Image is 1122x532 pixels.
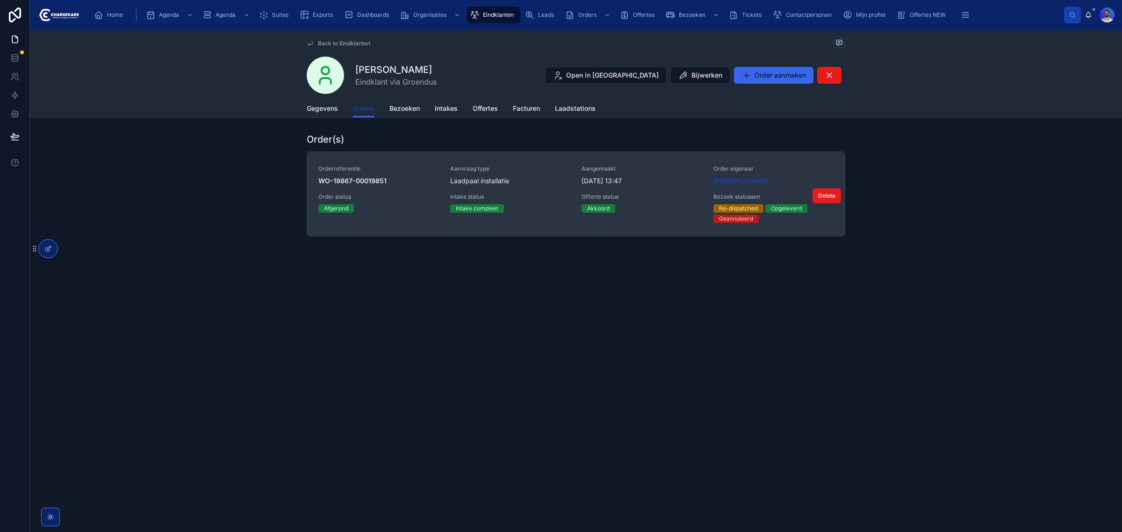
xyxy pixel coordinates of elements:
a: Orders [562,7,615,23]
span: Order eigenaar [713,165,834,173]
button: Bijwerken [670,67,730,84]
a: Offertes NEW [894,7,952,23]
div: Akkoord [587,204,610,213]
span: Eindklanten [483,11,514,19]
span: Bezoeken [389,104,420,113]
a: Facturen [513,100,540,119]
span: Intakes [435,104,458,113]
a: Home [91,7,129,23]
button: Order aanmaken [734,67,813,84]
div: Afgerond [324,204,348,213]
a: Organisaties [397,7,465,23]
span: Suites [272,11,288,19]
span: Agenda [216,11,236,19]
a: Leads [522,7,561,23]
a: Dashboards [341,7,396,23]
span: Intake status [450,193,571,201]
a: Bezoeken [663,7,724,23]
span: Orders [578,11,597,19]
h1: [PERSON_NAME] [355,63,437,76]
span: Back to Eindklanten [318,40,370,47]
div: scrollable content [86,5,1064,25]
span: Leads [538,11,554,19]
a: Gegevens [307,100,338,119]
div: Re-dispatched [719,204,758,213]
a: Offertes [617,7,661,23]
span: Eindklant via Groendus [355,76,437,87]
span: Offertes [633,11,654,19]
a: Bezoeken [389,100,420,119]
span: Exports [313,11,333,19]
a: Orders [353,100,374,118]
a: Tickets [726,7,768,23]
span: Tickets [742,11,762,19]
a: OrderreferentieWO-19867-00019851Aanvraag typeLaadpaal installatieAangemaakt[DATE] 13:47Order eige... [307,152,845,236]
a: Agenda [200,7,254,23]
span: Laadpaal installatie [450,176,509,186]
a: Offertes [473,100,498,119]
span: Open in [GEOGRAPHIC_DATA] [566,71,659,80]
span: Orders [353,104,374,113]
span: Facturen [513,104,540,113]
span: Delete [818,192,835,200]
h1: Order(s) [307,133,344,146]
span: Bezoeken [679,11,705,19]
a: Exports [297,7,339,23]
a: Eindklanten [467,7,520,23]
span: Order status [318,193,439,201]
a: Agenda [143,7,198,23]
span: Mijn profiel [856,11,885,19]
div: Geannuleerd [719,215,753,223]
a: Intakes [435,100,458,119]
img: App logo [37,7,79,22]
span: Laadstations [555,104,596,113]
span: Contactpersonen [786,11,832,19]
a: Laadstations [555,100,596,119]
button: Delete [813,188,841,203]
span: Home [107,11,123,19]
a: Back to Eindklanten [307,40,370,47]
a: Contactpersonen [770,7,838,23]
button: Open in [GEOGRAPHIC_DATA] [545,67,667,84]
span: [DATE] 13:47 [582,176,702,186]
a: [PERSON_NAME] [713,176,767,186]
div: Opgeleverd [771,204,802,213]
a: Suites [256,7,295,23]
span: Aanvraag type [450,165,571,173]
span: Order aanmaken [755,71,806,80]
span: Offertes NEW [910,11,946,19]
a: Mijn profiel [840,7,892,23]
span: Bijwerken [691,71,722,80]
span: Dashboards [357,11,389,19]
span: Offertes [473,104,498,113]
span: Orderreferentie [318,165,439,173]
div: Intake compleet [456,204,498,213]
span: Organisaties [413,11,446,19]
span: Offerte status [582,193,702,201]
span: Aangemaakt [582,165,702,173]
span: Bezoek statussen [713,193,834,201]
strong: WO-19867-00019851 [318,177,387,185]
span: Gegevens [307,104,338,113]
span: Agenda [159,11,179,19]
